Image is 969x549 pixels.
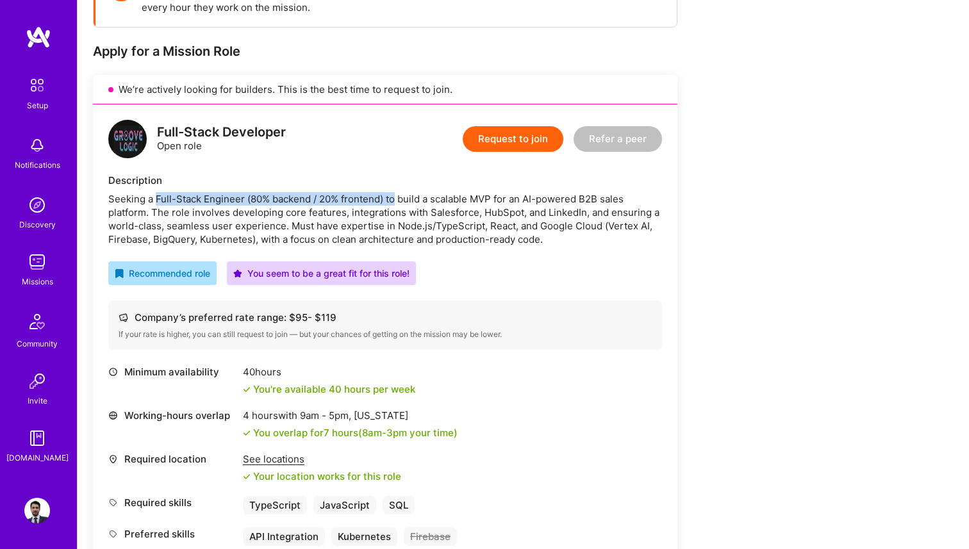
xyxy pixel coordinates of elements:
[243,386,251,393] i: icon Check
[17,337,58,350] div: Community
[233,266,410,280] div: You seem to be a great fit for this role!
[93,75,677,104] div: We’re actively looking for builders. This is the best time to request to join.
[243,470,401,483] div: Your location works for this role
[27,99,48,112] div: Setup
[108,409,236,422] div: Working-hours overlap
[108,454,118,464] i: icon Location
[24,425,50,451] img: guide book
[24,368,50,394] img: Invite
[19,218,56,231] div: Discovery
[383,496,415,514] div: SQL
[243,527,325,546] div: API Integration
[157,126,286,152] div: Open role
[115,266,210,280] div: Recommended role
[6,451,69,464] div: [DOMAIN_NAME]
[243,365,415,379] div: 40 hours
[253,426,458,439] div: You overlap for 7 hours ( your time)
[15,158,60,172] div: Notifications
[331,527,397,546] div: Kubernetes
[24,249,50,275] img: teamwork
[24,133,50,158] img: bell
[93,43,677,60] div: Apply for a Mission Role
[108,527,236,541] div: Preferred skills
[108,411,118,420] i: icon World
[108,120,147,158] img: logo
[108,496,236,509] div: Required skills
[463,126,563,152] button: Request to join
[115,269,124,278] i: icon RecommendedBadge
[297,409,354,422] span: 9am - 5pm ,
[404,527,457,546] div: Firebase
[108,174,662,187] div: Description
[574,126,662,152] button: Refer a peer
[108,365,236,379] div: Minimum availability
[26,26,51,49] img: logo
[362,427,407,439] span: 8am - 3pm
[108,192,662,246] div: Seeking a Full-Stack Engineer (80% backend / 20% frontend) to build a scalable MVP for an AI-powe...
[119,311,652,324] div: Company’s preferred rate range: $ 95 - $ 119
[233,269,242,278] i: icon PurpleStar
[243,429,251,437] i: icon Check
[243,382,415,396] div: You're available 40 hours per week
[119,329,652,340] div: If your rate is higher, you can still request to join — but your chances of getting on the missio...
[157,126,286,139] div: Full-Stack Developer
[243,452,401,466] div: See locations
[28,394,47,407] div: Invite
[22,275,53,288] div: Missions
[119,313,128,322] i: icon Cash
[24,72,51,99] img: setup
[243,409,458,422] div: 4 hours with [US_STATE]
[21,498,53,523] a: User Avatar
[22,306,53,337] img: Community
[108,529,118,539] i: icon Tag
[243,496,307,514] div: TypeScript
[108,367,118,377] i: icon Clock
[24,192,50,218] img: discovery
[313,496,376,514] div: JavaScript
[24,498,50,523] img: User Avatar
[243,473,251,480] i: icon Check
[108,498,118,507] i: icon Tag
[108,452,236,466] div: Required location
